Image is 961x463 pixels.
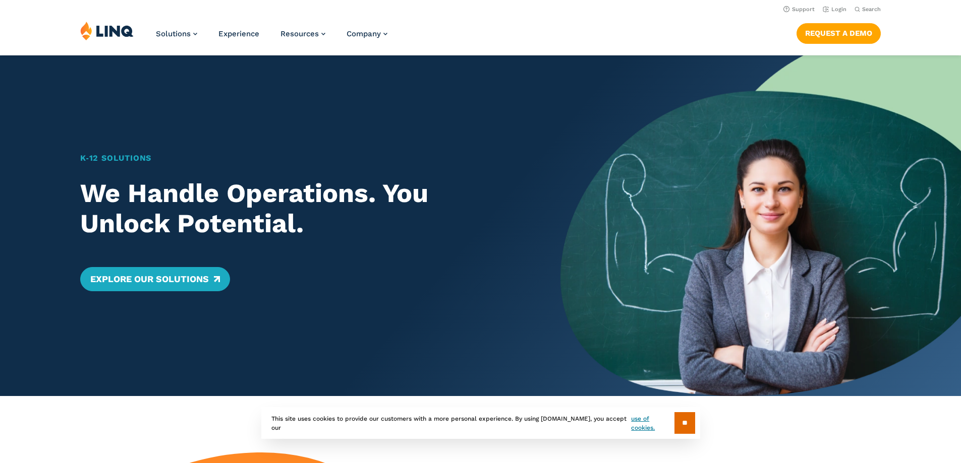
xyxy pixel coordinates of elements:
[156,29,197,38] a: Solutions
[218,29,259,38] a: Experience
[347,29,381,38] span: Company
[80,178,522,239] h2: We Handle Operations. You Unlock Potential.
[823,6,846,13] a: Login
[156,21,387,54] nav: Primary Navigation
[797,23,881,43] a: Request a Demo
[862,6,881,13] span: Search
[797,21,881,43] nav: Button Navigation
[560,55,961,396] img: Home Banner
[347,29,387,38] a: Company
[80,267,230,291] a: Explore Our Solutions
[783,6,815,13] a: Support
[156,29,191,38] span: Solutions
[855,6,881,13] button: Open Search Bar
[261,407,700,439] div: This site uses cookies to provide our customers with a more personal experience. By using [DOMAIN...
[280,29,319,38] span: Resources
[80,152,522,164] h1: K‑12 Solutions
[280,29,325,38] a: Resources
[80,21,134,40] img: LINQ | K‑12 Software
[631,414,674,432] a: use of cookies.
